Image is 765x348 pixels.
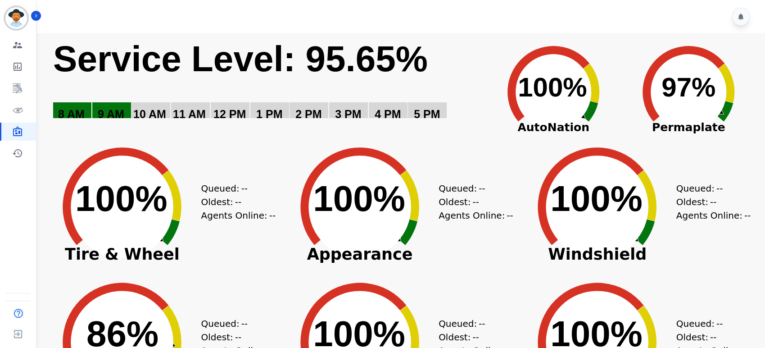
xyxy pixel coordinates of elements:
[661,72,715,102] text: 97%
[744,209,751,222] span: --
[676,195,743,209] div: Oldest:
[716,182,723,195] span: --
[486,119,621,136] span: AutoNation
[201,209,277,222] div: Agents Online:
[5,7,27,29] img: Bordered avatar
[256,108,282,120] text: 1 PM
[201,195,268,209] div: Oldest:
[518,250,676,259] span: Windshield
[133,108,166,120] text: 10 AM
[213,108,246,120] text: 12 PM
[550,179,643,219] text: 100%
[710,330,716,344] span: --
[53,39,428,79] text: Service Level: 95.65%
[235,195,241,209] span: --
[518,72,587,102] text: 100%
[472,195,479,209] span: --
[173,108,206,120] text: 11 AM
[507,209,513,222] span: --
[201,330,268,344] div: Oldest:
[439,182,506,195] div: Queued:
[52,37,480,134] svg: Service Level: 0%
[472,330,479,344] span: --
[201,182,268,195] div: Queued:
[479,182,485,195] span: --
[295,108,321,120] text: 2 PM
[335,108,361,120] text: 3 PM
[710,195,716,209] span: --
[676,182,743,195] div: Queued:
[201,317,268,330] div: Queued:
[439,195,506,209] div: Oldest:
[241,182,248,195] span: --
[439,330,506,344] div: Oldest:
[281,250,439,259] span: Appearance
[235,330,241,344] span: --
[479,317,485,330] span: --
[375,108,401,120] text: 4 PM
[414,108,440,120] text: 5 PM
[676,330,743,344] div: Oldest:
[439,209,515,222] div: Agents Online:
[676,317,743,330] div: Queued:
[75,179,167,219] text: 100%
[676,209,752,222] div: Agents Online:
[269,209,276,222] span: --
[716,317,723,330] span: --
[58,108,85,120] text: 8 AM
[439,317,506,330] div: Queued:
[241,317,248,330] span: --
[313,179,405,219] text: 100%
[98,108,124,120] text: 9 AM
[621,119,756,136] span: Permaplate
[43,250,201,259] span: Tire & Wheel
